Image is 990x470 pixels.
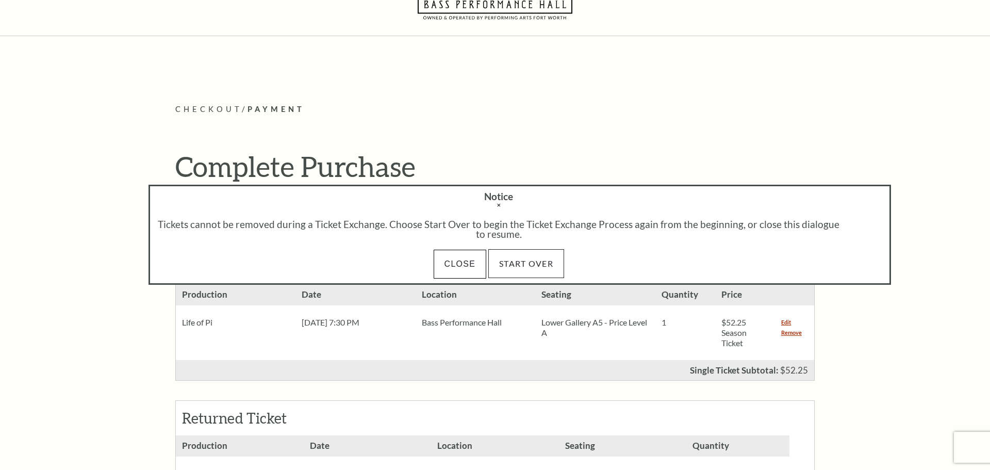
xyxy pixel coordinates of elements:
h3: Location [431,435,559,457]
span: Checkout [175,105,242,114]
h3: Price [715,284,775,305]
div: Tickets cannot be removed during a Ticket Exchange. Choose Start Over to begin the Ticket Exchang... [155,219,843,239]
h2: Returned Ticket [182,410,318,427]
div: Life of Pi [176,305,295,339]
h3: Seating [535,284,655,305]
a: Change the seat for this ticket [781,317,791,328]
h3: Location [416,284,535,305]
a: Remove this from your cart [781,328,802,338]
span: Payment [247,105,305,114]
h1: Complete Purchase [175,150,815,183]
span: Bass Performance Hall [422,317,502,327]
p: / [175,103,815,116]
h3: Date [295,284,415,305]
div: [DATE] 7:30 PM [295,305,415,339]
h3: Seating [559,435,687,457]
h3: Production [176,435,304,457]
h5: Notice [155,191,843,201]
button: Close [497,201,501,209]
a: Start Over [488,249,564,278]
h3: Date [304,435,432,457]
span: × [497,201,501,209]
p: Lower Gallery A5 - Price Level A [541,317,649,338]
p: 1 [662,317,709,328]
p: Single Ticket Subtotal: [690,366,779,375]
span: $52.25 [780,365,808,376]
h3: Quantity [655,284,715,305]
h3: Production [176,284,295,305]
span: $52.25 Season Ticket [721,317,747,348]
h3: Quantity [686,435,750,457]
button: Close [434,250,487,279]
